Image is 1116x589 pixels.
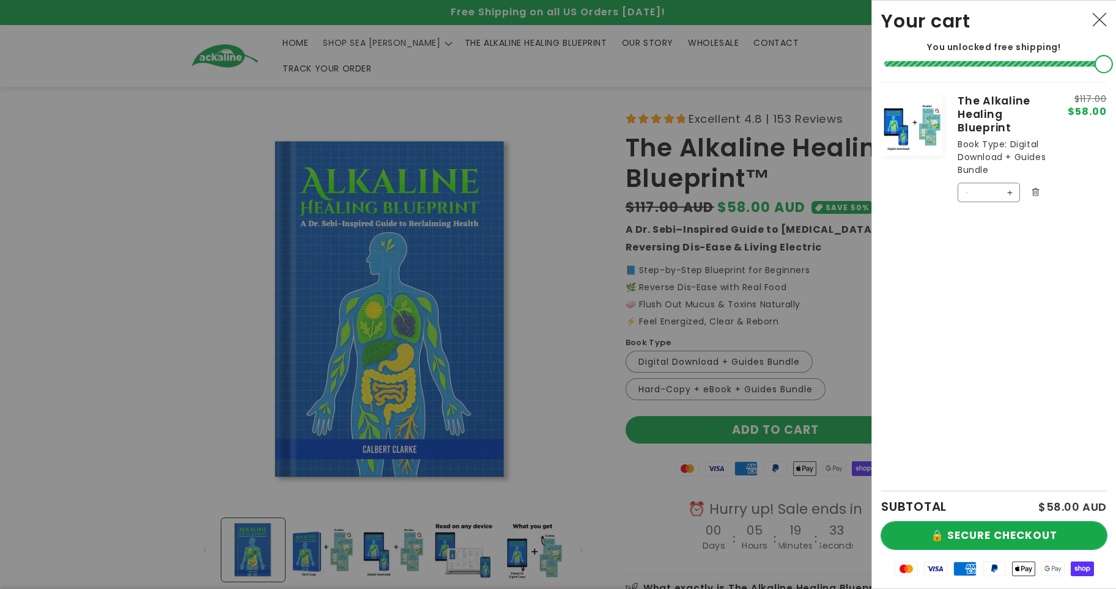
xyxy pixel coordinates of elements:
[881,42,1107,53] p: You unlocked free shipping!
[1038,502,1107,513] p: $58.00 AUD
[1068,107,1107,117] span: $58.00
[1068,95,1107,103] s: $117.00
[881,522,1107,549] button: 🔒 SECURE CHECKOUT
[881,10,970,32] h2: Your cart
[958,95,1052,134] a: The Alkaline Healing Blueprint
[1086,7,1113,34] button: Close
[958,138,1007,150] dt: Book Type:
[978,183,1000,202] input: Quantity for The Alkaline Healing Blueprint
[958,138,1046,176] dd: Digital Download + Guides Bundle
[1026,183,1044,202] button: Remove The Alkaline Healing Blueprint - Digital Download + Guides Bundle
[881,500,947,513] h2: SUBTOTAL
